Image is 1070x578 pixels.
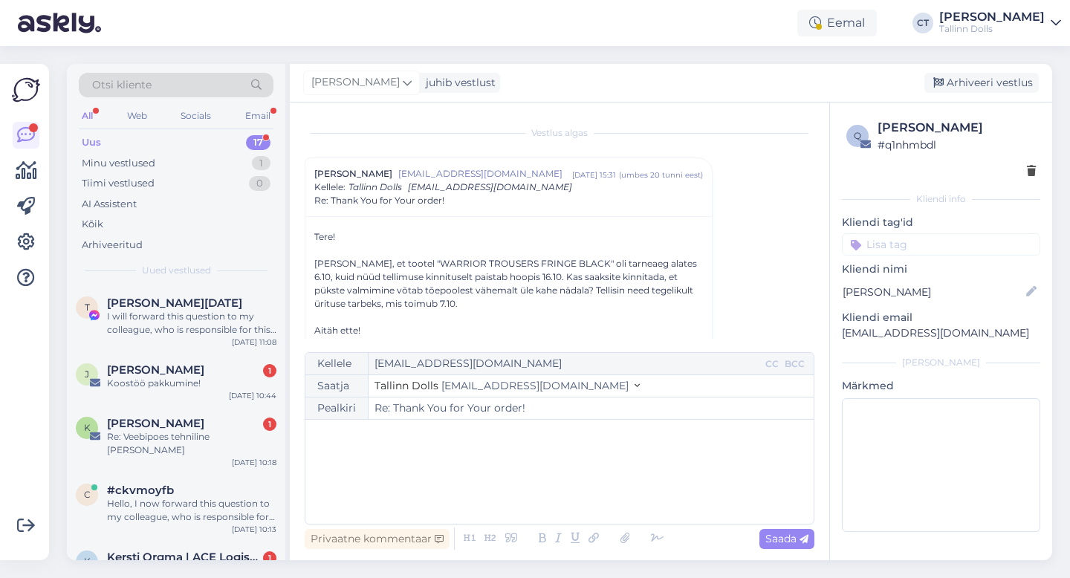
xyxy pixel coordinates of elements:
span: Uued vestlused [142,264,211,277]
span: Kellele : [314,181,346,192]
div: [DATE] 10:13 [232,524,276,535]
span: Triin Raja [107,296,242,310]
p: Kliendi tag'id [842,215,1040,230]
div: [PERSON_NAME] [842,356,1040,369]
div: Aitäh ette! [314,324,703,337]
div: Tallinn Dolls [939,23,1045,35]
span: #ckvmoyfb [107,484,174,497]
div: Web [124,106,150,126]
div: [PERSON_NAME] [939,11,1045,23]
div: Privaatne kommentaar [305,529,450,549]
div: Arhiveeri vestlus [924,73,1039,93]
input: Recepient... [369,353,762,374]
span: Otsi kliente [92,77,152,93]
span: K [84,556,91,567]
div: Re: Veebipoes tehniline [PERSON_NAME] [107,430,276,457]
div: Email [242,106,273,126]
div: [DATE] 11:08 [232,337,276,348]
div: [DATE] 10:18 [232,457,276,468]
span: Kätlin Variksaar [107,417,204,430]
input: Lisa nimi [843,284,1023,300]
div: 1 [252,156,270,171]
div: [PERSON_NAME], et tootel "WARRIOR TROUSERS FRINGE BLACK" oli tarneaeg alates 6.10, kuid nüüd tell... [314,257,703,311]
button: Tallinn Dolls [EMAIL_ADDRESS][DOMAIN_NAME] [374,378,640,394]
div: Tere! [314,230,703,377]
div: 17 [246,135,270,150]
div: juhib vestlust [420,75,496,91]
img: Askly Logo [12,76,40,104]
input: Lisa tag [842,233,1040,256]
input: Write subject here... [369,397,814,419]
span: Tallinn Dolls [348,181,402,192]
div: # q1nhmbdl [878,137,1036,153]
span: [EMAIL_ADDRESS][DOMAIN_NAME] [398,167,572,181]
span: q [854,130,861,141]
div: Tiimi vestlused [82,176,155,191]
div: [DATE] 15:31 [572,169,616,181]
div: ( umbes 20 tunni eest ) [619,169,703,181]
span: [PERSON_NAME] [314,167,392,181]
div: Koostöö pakkumine! [107,377,276,390]
div: Kõik [82,217,103,232]
div: I will forward this question to my colleague, who is responsible for this. The reply will be here... [107,310,276,337]
div: 1 [263,551,276,565]
span: [EMAIL_ADDRESS][DOMAIN_NAME] [408,181,572,192]
p: Kliendi nimi [842,262,1040,277]
div: Arhiveeritud [82,238,143,253]
a: [PERSON_NAME]Tallinn Dolls [939,11,1061,35]
div: Minu vestlused [82,156,155,171]
div: [DATE] 10:44 [229,390,276,401]
span: Jessica Leht [107,363,204,377]
div: Socials [178,106,214,126]
p: Kliendi email [842,310,1040,325]
div: CC [762,357,782,371]
div: AI Assistent [82,197,137,212]
div: 1 [263,364,276,377]
p: [EMAIL_ADDRESS][DOMAIN_NAME] [842,325,1040,341]
div: Kellele [305,353,369,374]
div: Eemal [797,10,877,36]
div: Kliendi info [842,192,1040,206]
div: CT [912,13,933,33]
span: Re: Thank You for Your order! [314,194,444,207]
span: Kersti Orgma | ACE Logistics EE [107,551,262,564]
span: T [85,302,90,313]
div: Saatja [305,375,369,397]
div: BCC [782,357,808,371]
div: Pealkiri [305,397,369,419]
span: [EMAIL_ADDRESS][DOMAIN_NAME] [441,379,629,392]
span: Saada [765,532,808,545]
div: 0 [249,176,270,191]
div: Hello, I now forward this question to my colleague, who is responsible for this. The reply will b... [107,497,276,524]
span: [PERSON_NAME] [311,74,400,91]
div: [PERSON_NAME] [878,119,1036,137]
div: Vestlus algas [305,126,814,140]
span: Tallinn Dolls [374,379,438,392]
div: 1 [263,418,276,431]
p: Märkmed [842,378,1040,394]
div: All [79,106,96,126]
div: Uus [82,135,101,150]
span: c [84,489,91,500]
span: J [85,368,89,380]
span: K [84,422,91,433]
